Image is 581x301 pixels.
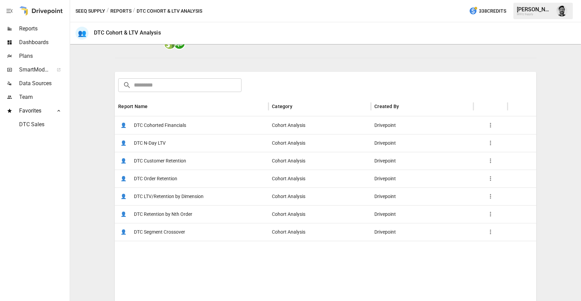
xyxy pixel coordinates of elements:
div: Category [272,104,292,109]
span: DTC Segment Crossover [134,223,185,241]
span: 👤 [118,227,128,237]
div: Drivepoint [371,152,473,170]
button: Sort [148,102,158,111]
div: Drivepoint [371,116,473,134]
span: 👤 [118,191,128,201]
div: DTC Cohort & LTV Analysis [94,29,161,36]
span: DTC Cohorted Financials [134,117,186,134]
div: Cohort Analysis [268,152,371,170]
div: Cohort Analysis [268,205,371,223]
div: Cohort Analysis [268,170,371,187]
div: Drivepoint [371,205,473,223]
span: Data Sources [19,79,68,88]
div: Drivepoint [371,134,473,152]
span: Team [19,93,68,101]
div: Drivepoint [371,223,473,241]
span: ™ [49,65,54,73]
span: Dashboards [19,38,68,47]
span: DTC Retention by Nth Order [134,206,192,223]
span: DTC N-Day LTV [134,134,166,152]
div: Cohort Analysis [268,116,371,134]
span: 338 Credits [479,7,506,15]
div: [PERSON_NAME] [517,6,552,13]
div: Cohort Analysis [268,223,371,241]
div: Drivepoint [371,187,473,205]
div: Drivepoint [371,170,473,187]
button: SEEQ Supply [75,7,105,15]
button: Keenan Kelly [552,1,571,21]
span: 👤 [118,209,128,219]
span: Reports [19,25,68,33]
div: Report Name [118,104,148,109]
div: SEEQ Supply [517,13,552,16]
span: Plans [19,52,68,60]
button: Sort [293,102,303,111]
span: SmartModel [19,66,49,74]
span: DTC Order Retention [134,170,177,187]
div: Cohort Analysis [268,134,371,152]
div: / [133,7,135,15]
div: 👥 [75,27,88,40]
span: DTC Sales [19,120,68,129]
span: Favorites [19,107,49,115]
button: 338Credits [466,5,509,17]
div: Cohort Analysis [268,187,371,205]
div: Created By [374,104,399,109]
span: 👤 [118,138,128,148]
button: Sort [400,102,409,111]
div: / [107,7,109,15]
button: Reports [110,7,132,15]
span: 👤 [118,156,128,166]
img: Keenan Kelly [556,5,567,16]
span: DTC LTV/Retention by Dimension [134,188,204,205]
span: 👤 [118,120,128,130]
span: DTC Customer Retention [134,152,186,170]
span: 👤 [118,173,128,184]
